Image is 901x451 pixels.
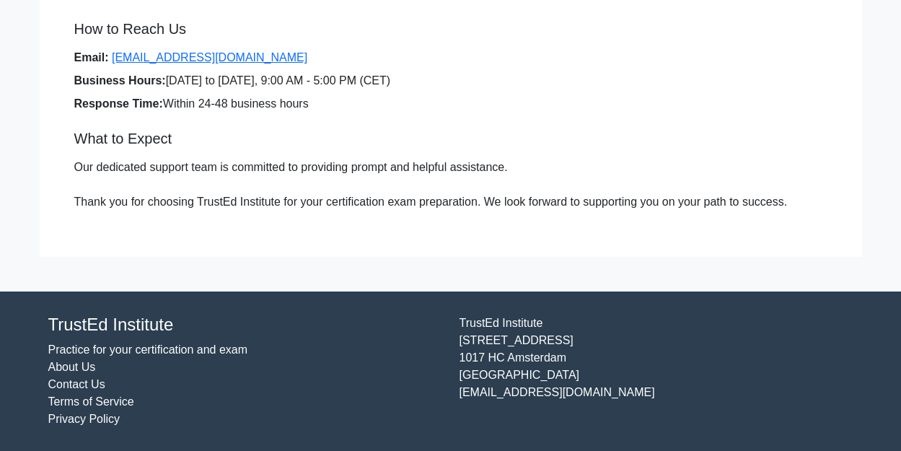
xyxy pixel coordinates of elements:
[74,95,827,113] li: Within 24-48 business hours
[74,20,827,38] h5: How to Reach Us
[74,97,163,110] strong: Response Time:
[74,193,827,211] p: Thank you for choosing TrustEd Institute for your certification exam preparation. We look forward...
[112,51,307,64] a: [EMAIL_ADDRESS][DOMAIN_NAME]
[48,395,134,408] a: Terms of Service
[451,315,862,428] div: TrustEd Institute [STREET_ADDRESS] 1017 HC Amsterdam [GEOGRAPHIC_DATA] [EMAIL_ADDRESS][DOMAIN_NAME]
[74,159,827,176] p: Our dedicated support team is committed to providing prompt and helpful assistance.
[74,51,109,64] strong: Email:
[48,413,120,425] a: Privacy Policy
[74,130,827,147] h5: What to Expect
[48,361,96,373] a: About Us
[74,74,166,87] strong: Business Hours:
[48,315,442,336] h4: TrustEd Institute
[48,343,248,356] a: Practice for your certification and exam
[48,378,105,390] a: Contact Us
[74,72,827,89] li: [DATE] to [DATE], 9:00 AM - 5:00 PM (CET)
